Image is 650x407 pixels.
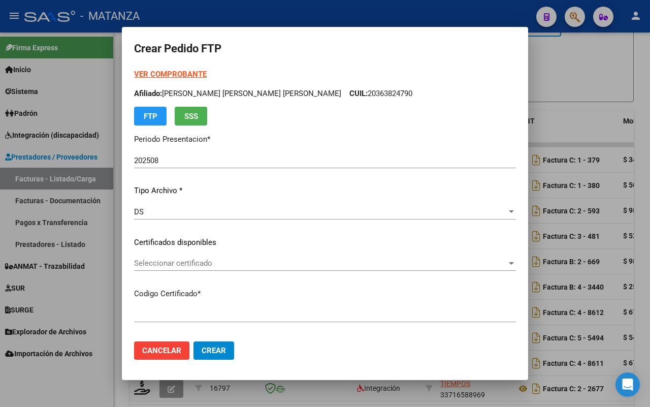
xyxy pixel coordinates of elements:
p: Periodo Presentacion [134,134,516,145]
button: FTP [134,107,167,126]
span: Cancelar [142,346,181,355]
span: CUIL: [349,89,368,98]
p: [PERSON_NAME] [PERSON_NAME] [PERSON_NAME] 20363824790 [134,88,516,100]
button: Crear [193,341,234,360]
p: Certificados disponibles [134,237,516,248]
p: Codigo Certificado [134,288,516,300]
h2: Crear Pedido FTP [134,39,516,58]
div: Open Intercom Messenger [615,372,640,397]
p: Tipo Archivo * [134,185,516,197]
a: VER COMPROBANTE [134,70,207,79]
span: Afiliado: [134,89,162,98]
span: Crear [202,346,226,355]
span: Seleccionar certificado [134,259,507,268]
button: SSS [175,107,207,126]
span: DS [134,207,144,216]
span: SSS [184,112,198,121]
button: Cancelar [134,341,189,360]
span: FTP [144,112,157,121]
